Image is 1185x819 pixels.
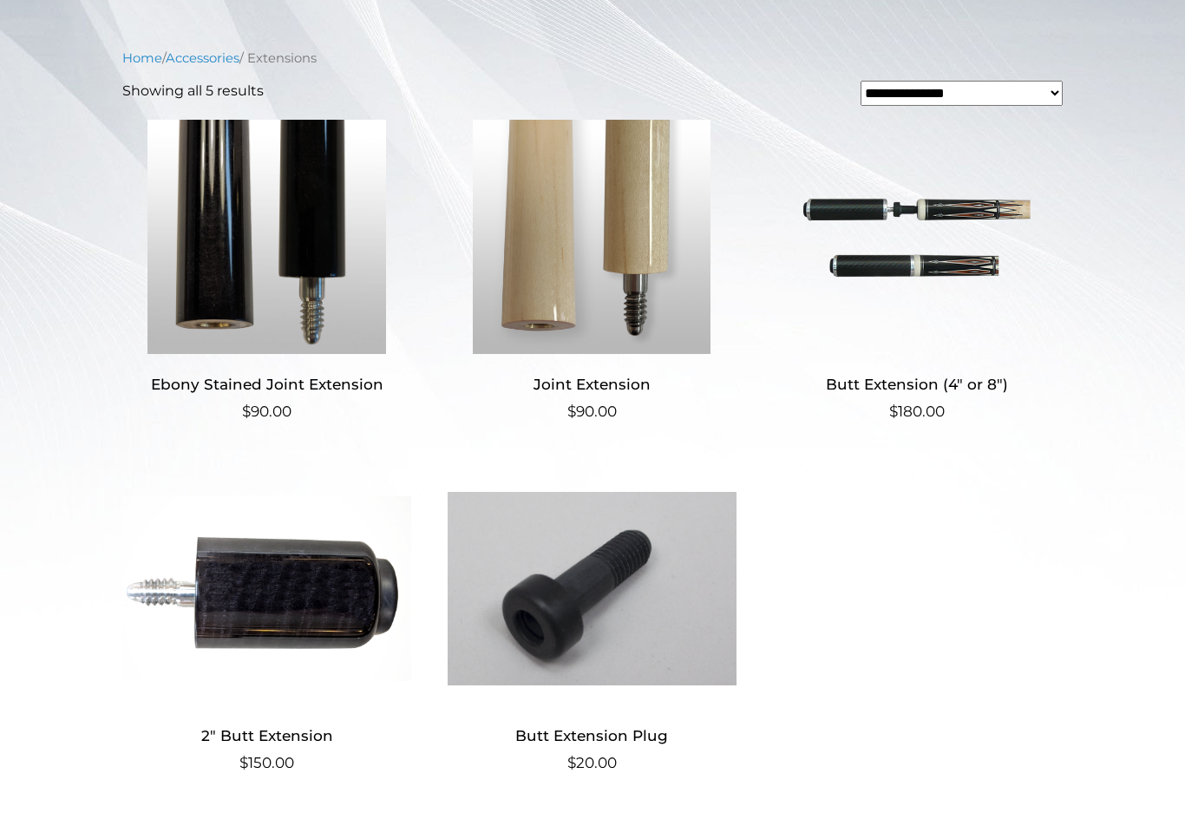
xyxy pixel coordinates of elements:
[448,472,737,706] img: Butt Extension Plug
[239,755,294,772] bdi: 150.00
[448,472,737,775] a: Butt Extension Plug $20.00
[772,121,1061,355] img: Butt Extension (4" or 8")
[122,82,264,102] p: Showing all 5 results
[889,403,898,421] span: $
[448,121,737,355] img: Joint Extension
[772,369,1061,401] h2: Butt Extension (4″ or 8″)
[122,472,411,775] a: 2″ Butt Extension $150.00
[448,369,737,401] h2: Joint Extension
[889,403,945,421] bdi: 180.00
[861,82,1063,107] select: Shop order
[122,121,411,423] a: Ebony Stained Joint Extension $90.00
[567,403,576,421] span: $
[448,121,737,423] a: Joint Extension $90.00
[772,121,1061,423] a: Butt Extension (4″ or 8″) $180.00
[166,51,239,67] a: Accessories
[122,472,411,706] img: 2" Butt Extension
[448,720,737,752] h2: Butt Extension Plug
[242,403,251,421] span: $
[122,51,162,67] a: Home
[122,720,411,752] h2: 2″ Butt Extension
[567,403,617,421] bdi: 90.00
[122,369,411,401] h2: Ebony Stained Joint Extension
[122,121,411,355] img: Ebony Stained Joint Extension
[567,755,617,772] bdi: 20.00
[122,49,1063,69] nav: Breadcrumb
[239,755,248,772] span: $
[567,755,576,772] span: $
[242,403,291,421] bdi: 90.00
